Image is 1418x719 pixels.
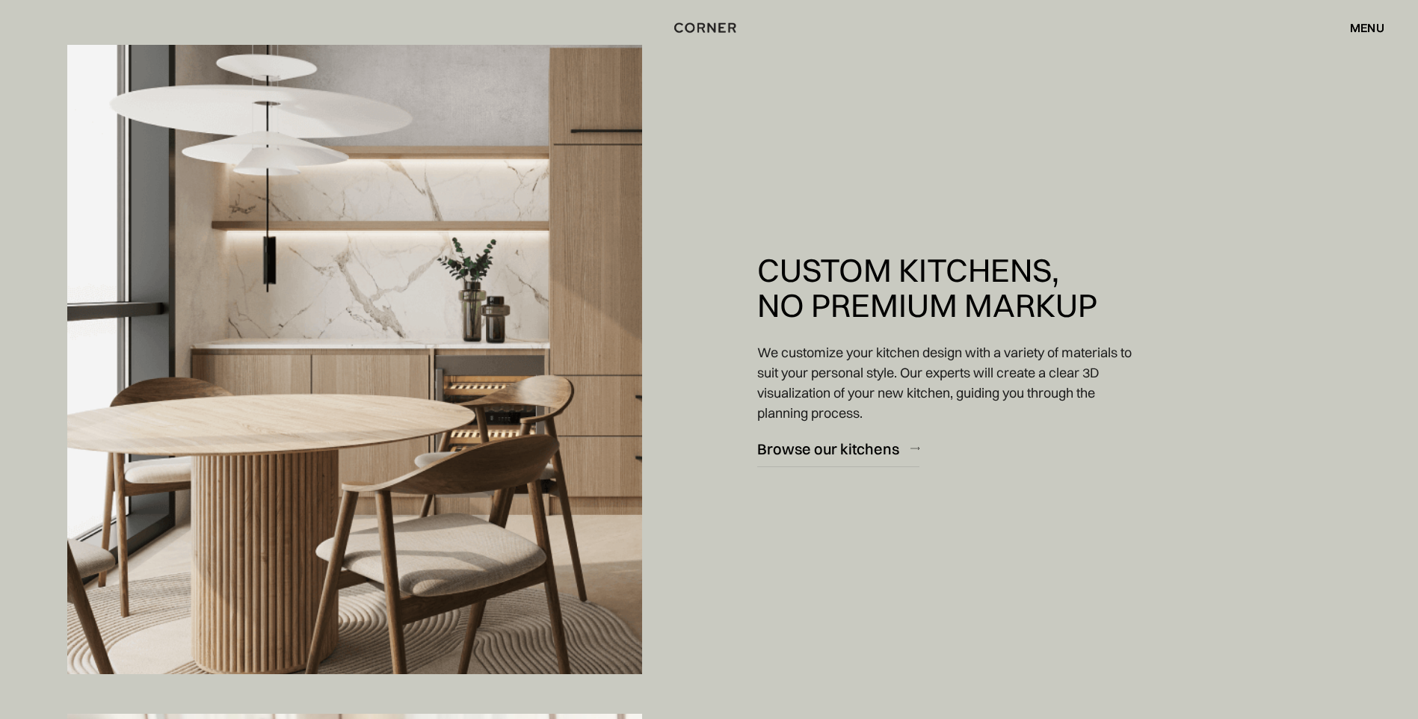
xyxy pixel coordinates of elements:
div: Browse our kitchens [757,438,899,458]
h2: Custom Kitchens, No Premium Markup [757,253,1097,324]
div: menu [1350,22,1384,34]
a: home [655,18,762,37]
a: Browse our kitchens [757,430,919,466]
img: A dining area with light oak kitchen cabinets, quartz backsplash, two open shelves, and undershel... [67,45,642,674]
div: menu [1335,15,1384,40]
p: We customize your kitchen design with a variety of materials to suit your personal style. Our exp... [757,342,1140,422]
